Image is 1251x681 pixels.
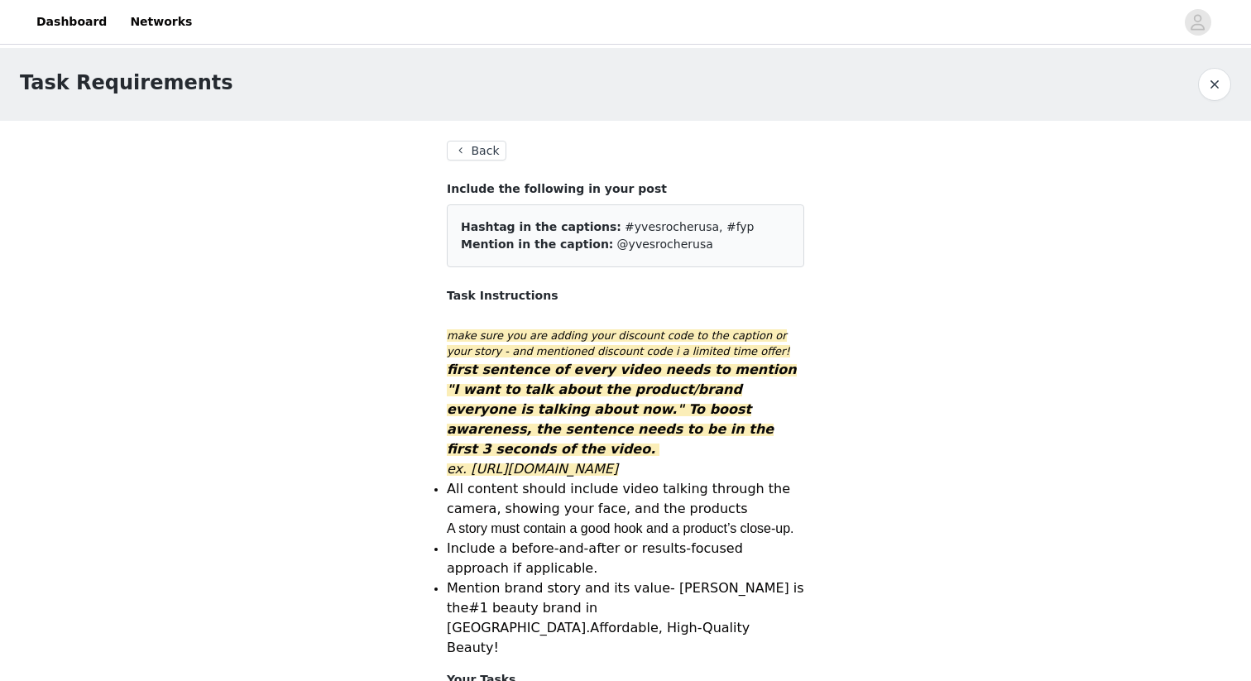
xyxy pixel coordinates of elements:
[461,220,621,233] span: Hashtag in the captions:
[447,620,750,655] span: Affordable, High-Quality Beauty!
[447,521,794,535] span: A story must contain a good hook and a product’s close-up.
[26,3,117,41] a: Dashboard
[447,600,597,635] span: #1 beauty brand in [GEOGRAPHIC_DATA]
[447,329,790,358] em: make sure you are adding your discount code to the caption or your story - and mentioned discount...
[447,362,797,457] strong: first sentence of every video needs to mention "I want to talk about the product/brand everyone i...
[586,620,590,635] span: .
[20,68,233,98] h1: Task Requirements
[447,540,743,576] span: Include a before-and-after or results-focused approach if applicable.
[447,287,804,305] h4: Task Instructions
[1190,9,1205,36] div: avatar
[447,580,670,596] span: Mention brand story and its value
[625,220,754,233] span: #yvesrocherusa, #fyp
[461,237,613,251] span: Mention in the caption:
[120,3,202,41] a: Networks
[447,180,804,198] h4: Include the following in your post
[617,237,713,251] span: @yvesrocherusa
[447,481,790,516] span: All content should include video talking through the camera, showing your face, and the products
[447,461,618,477] span: ex. [URL][DOMAIN_NAME]
[447,141,506,161] button: Back
[447,580,804,616] span: - [PERSON_NAME] is the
